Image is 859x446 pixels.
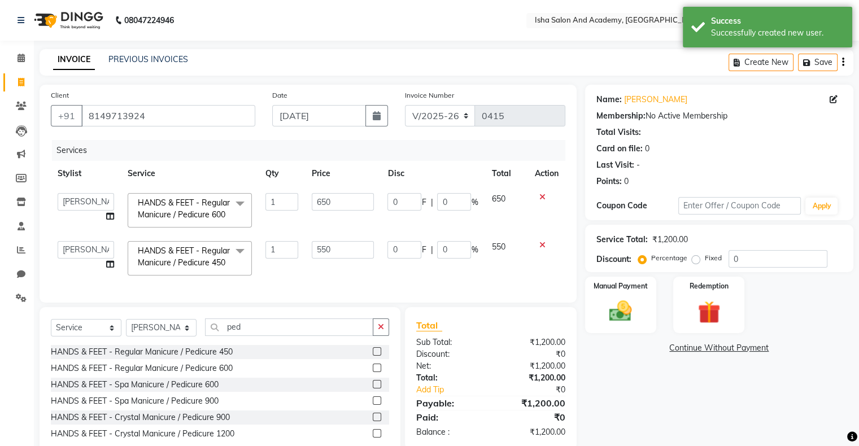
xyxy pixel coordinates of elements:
div: Services [52,140,574,161]
div: Net: [408,360,491,372]
div: Name: [596,94,622,106]
div: HANDS & FEET - Regular Manicure / Pedicure 600 [51,362,233,374]
img: logo [29,5,106,36]
div: HANDS & FEET - Regular Manicure / Pedicure 450 [51,346,233,358]
span: % [471,196,478,208]
label: Redemption [690,281,729,291]
label: Percentage [651,253,687,263]
span: | [430,244,433,256]
label: Fixed [705,253,722,263]
div: Payable: [408,396,491,410]
th: Qty [259,161,305,186]
th: Price [305,161,381,186]
button: Apply [805,198,838,215]
th: Disc [381,161,485,186]
div: ₹0 [491,348,574,360]
a: Continue Without Payment [587,342,851,354]
img: _gift.svg [691,298,727,326]
input: Search or Scan [205,318,373,336]
span: 650 [491,194,505,204]
th: Stylist [51,161,121,186]
th: Total [485,161,527,186]
div: Coupon Code [596,200,678,212]
button: Create New [729,54,793,71]
div: ₹1,200.00 [491,372,574,384]
div: ₹1,200.00 [491,426,574,438]
div: - [636,159,640,171]
div: Successfully created new user. [711,27,844,39]
input: Enter Offer / Coupon Code [678,197,801,215]
a: x [225,209,230,220]
div: Card on file: [596,143,643,155]
div: ₹0 [504,384,573,396]
th: Action [528,161,565,186]
a: x [225,257,230,268]
div: 0 [624,176,629,187]
div: Points: [596,176,622,187]
div: Discount: [408,348,491,360]
div: Total Visits: [596,126,641,138]
div: Service Total: [596,234,648,246]
div: ₹1,200.00 [491,336,574,348]
img: _cash.svg [602,298,639,324]
div: ₹1,200.00 [652,234,688,246]
div: HANDS & FEET - Spa Manicure / Pedicure 900 [51,395,219,407]
span: HANDS & FEET - Regular Manicure / Pedicure 450 [138,246,230,268]
div: Sub Total: [408,336,491,348]
div: HANDS & FEET - Spa Manicure / Pedicure 600 [51,379,219,391]
a: PREVIOUS INVOICES [108,54,188,64]
span: HANDS & FEET - Regular Manicure / Pedicure 600 [138,198,230,220]
a: Add Tip [408,384,504,396]
div: HANDS & FEET - Crystal Manicure / Pedicure 900 [51,412,230,423]
label: Manual Payment [594,281,648,291]
input: Search by Name/Mobile/Email/Code [81,105,255,126]
button: +91 [51,105,82,126]
span: | [430,196,433,208]
div: ₹0 [491,410,574,424]
div: Membership: [596,110,646,122]
a: INVOICE [53,50,95,70]
a: [PERSON_NAME] [624,94,687,106]
span: % [471,244,478,256]
span: Total [416,320,442,331]
label: Client [51,90,69,100]
label: Invoice Number [405,90,454,100]
span: F [421,196,426,208]
div: ₹1,200.00 [491,396,574,410]
span: F [421,244,426,256]
div: Last Visit: [596,159,634,171]
button: Save [798,54,838,71]
b: 08047224946 [124,5,174,36]
div: No Active Membership [596,110,842,122]
div: Balance : [408,426,491,438]
div: Success [711,15,844,27]
div: 0 [645,143,649,155]
th: Service [121,161,259,186]
div: Discount: [596,253,631,265]
label: Date [272,90,287,100]
span: 550 [491,242,505,252]
div: Paid: [408,410,491,424]
div: HANDS & FEET - Crystal Manicure / Pedicure 1200 [51,428,234,440]
div: Total: [408,372,491,384]
div: ₹1,200.00 [491,360,574,372]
